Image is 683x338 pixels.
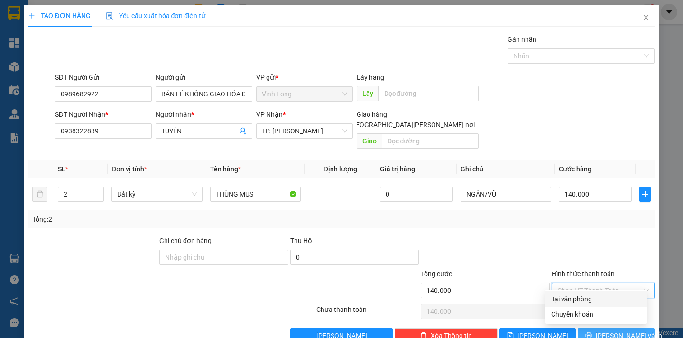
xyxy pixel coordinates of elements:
span: Đơn vị tính [111,165,147,173]
span: user-add [239,127,247,135]
th: Ghi chú [457,160,555,178]
span: Giao [357,133,382,149]
span: Lấy hàng [357,74,384,81]
div: Người gửi [156,72,252,83]
input: Dọc đường [378,86,479,101]
span: Giao hàng [357,111,387,118]
label: Ghi chú đơn hàng [159,237,212,244]
span: Tên hàng [210,165,241,173]
span: Lấy [357,86,378,101]
span: plus [640,190,650,198]
button: delete [32,187,47,202]
span: [GEOGRAPHIC_DATA][PERSON_NAME] nơi [345,120,479,130]
label: Gán nhãn [508,36,536,43]
span: TP. Hồ Chí Minh [262,124,347,138]
div: Người nhận [156,109,252,120]
span: Thu Hộ [290,237,312,244]
input: Ghi Chú [461,187,551,202]
span: plus [28,12,35,19]
img: icon [106,12,113,20]
span: TẠO ĐƠN HÀNG [28,12,90,19]
div: SĐT Người Gửi [55,72,152,83]
span: Vĩnh Long [262,87,347,101]
div: Chuyển khoản [551,309,641,319]
button: plus [639,187,651,202]
div: VP gửi [256,72,353,83]
input: 0 [380,187,453,202]
span: VP Nhận [256,111,283,118]
label: Hình thức thanh toán [552,270,615,278]
span: Định lượng [323,165,357,173]
input: VD: Bàn, Ghế [210,187,301,202]
span: Bất kỳ [117,187,196,201]
div: SĐT Người Nhận [55,109,152,120]
span: Tổng cước [421,270,452,278]
input: Ghi chú đơn hàng [159,250,288,265]
input: Dọc đường [382,133,479,149]
span: Giá trị hàng [380,165,415,173]
div: Tổng: 2 [32,214,264,225]
span: Yêu cầu xuất hóa đơn điện tử [106,12,206,19]
span: Cước hàng [559,165,591,173]
span: SL [58,165,65,173]
div: Tại văn phòng [551,294,641,304]
div: Chưa thanh toán [315,304,420,321]
button: Close [633,5,659,31]
span: close [642,14,650,21]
